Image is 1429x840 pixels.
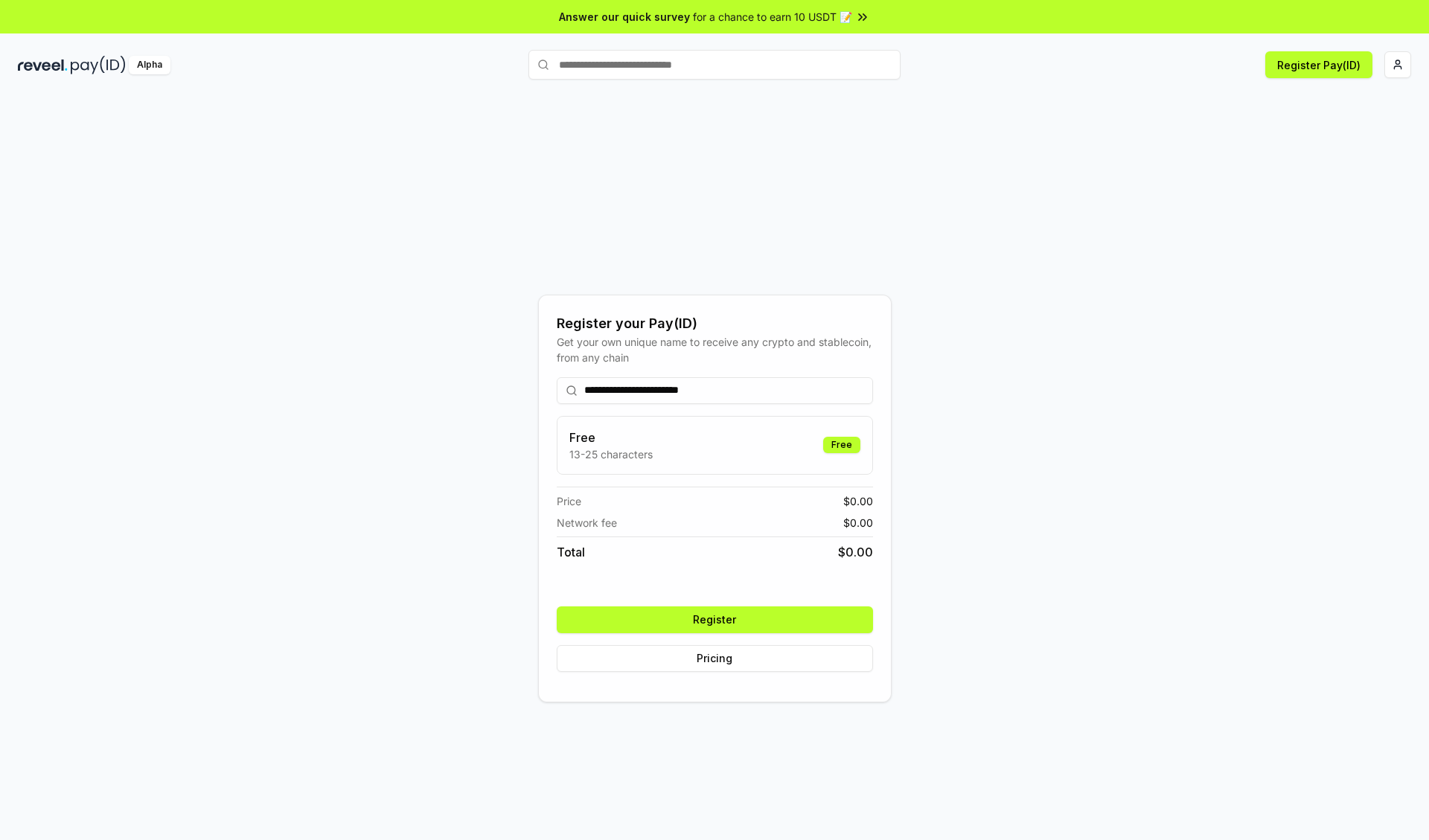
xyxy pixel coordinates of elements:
[557,543,585,561] span: Total
[557,334,873,365] div: Get your own unique name to receive any crypto and stablecoin, from any chain
[843,493,873,509] span: $ 0.00
[569,429,653,446] h3: Free
[71,56,126,74] img: pay_id
[557,515,617,530] span: Network fee
[823,437,860,453] div: Free
[557,606,873,633] button: Register
[838,543,873,561] span: $ 0.00
[129,56,170,74] div: Alpha
[557,313,873,334] div: Register your Pay(ID)
[843,515,873,530] span: $ 0.00
[693,9,852,25] span: for a chance to earn 10 USDT 📝
[559,9,690,25] span: Answer our quick survey
[18,56,68,74] img: reveel_dark
[1265,51,1372,78] button: Register Pay(ID)
[557,493,581,509] span: Price
[569,446,653,462] p: 13-25 characters
[557,645,873,672] button: Pricing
